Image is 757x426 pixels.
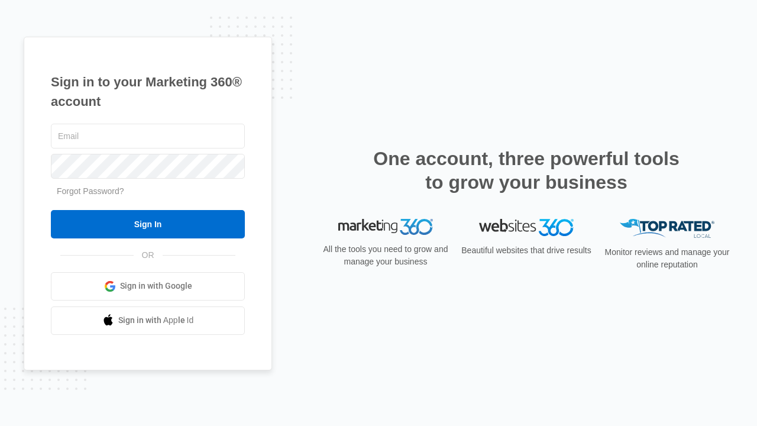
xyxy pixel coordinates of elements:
[118,314,194,327] span: Sign in with Apple Id
[370,147,683,194] h2: One account, three powerful tools to grow your business
[51,306,245,335] a: Sign in with Apple Id
[51,272,245,301] a: Sign in with Google
[51,72,245,111] h1: Sign in to your Marketing 360® account
[51,124,245,149] input: Email
[51,210,245,238] input: Sign In
[601,246,733,271] p: Monitor reviews and manage your online reputation
[338,219,433,235] img: Marketing 360
[479,219,574,236] img: Websites 360
[57,186,124,196] a: Forgot Password?
[319,243,452,268] p: All the tools you need to grow and manage your business
[134,249,163,262] span: OR
[460,244,593,257] p: Beautiful websites that drive results
[620,219,714,238] img: Top Rated Local
[120,280,192,292] span: Sign in with Google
